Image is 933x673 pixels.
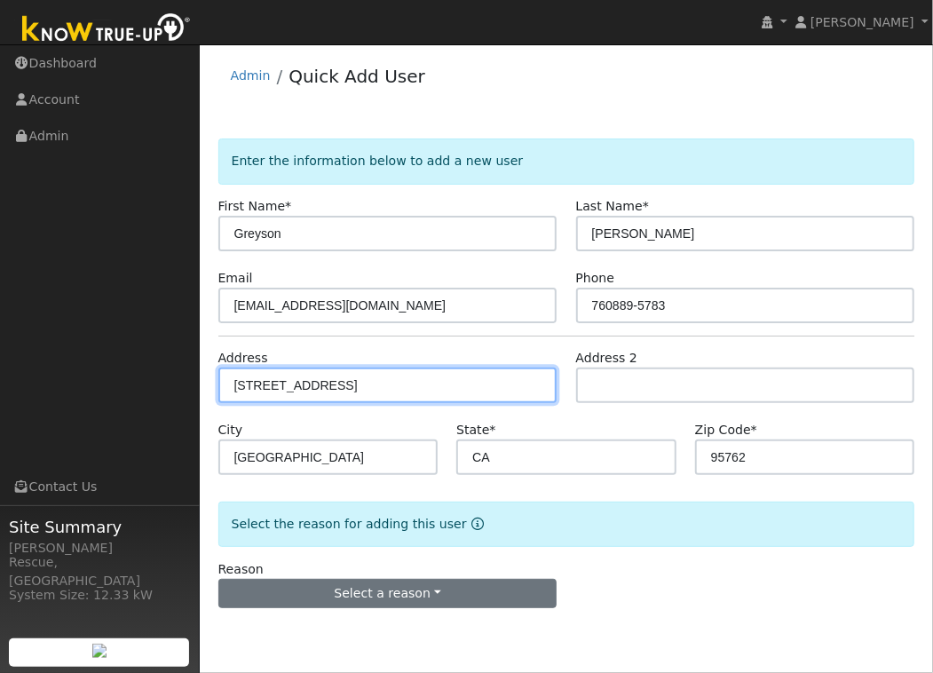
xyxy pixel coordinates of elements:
label: Address [218,349,268,368]
label: Zip Code [695,421,757,439]
label: State [456,421,495,439]
span: Required [643,199,649,213]
a: Reason for new user [467,517,484,531]
div: Rescue, [GEOGRAPHIC_DATA] [9,553,190,590]
span: Site Summary [9,515,190,539]
button: Select a reason [218,579,557,609]
div: [PERSON_NAME] [9,539,190,558]
label: City [218,421,243,439]
div: Select the reason for adding this user [218,502,915,547]
label: Phone [576,269,615,288]
label: Reason [218,560,264,579]
a: Quick Add User [289,66,425,87]
label: Address 2 [576,349,638,368]
img: Know True-Up [13,10,200,50]
div: System Size: 12.33 kW [9,586,190,605]
div: Enter the information below to add a new user [218,139,915,184]
a: Admin [231,68,271,83]
span: [PERSON_NAME] [810,15,914,29]
label: First Name [218,197,292,216]
img: retrieve [92,644,107,658]
label: Email [218,269,253,288]
span: Required [751,423,757,437]
label: Last Name [576,197,649,216]
span: Required [285,199,291,213]
span: Required [489,423,495,437]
